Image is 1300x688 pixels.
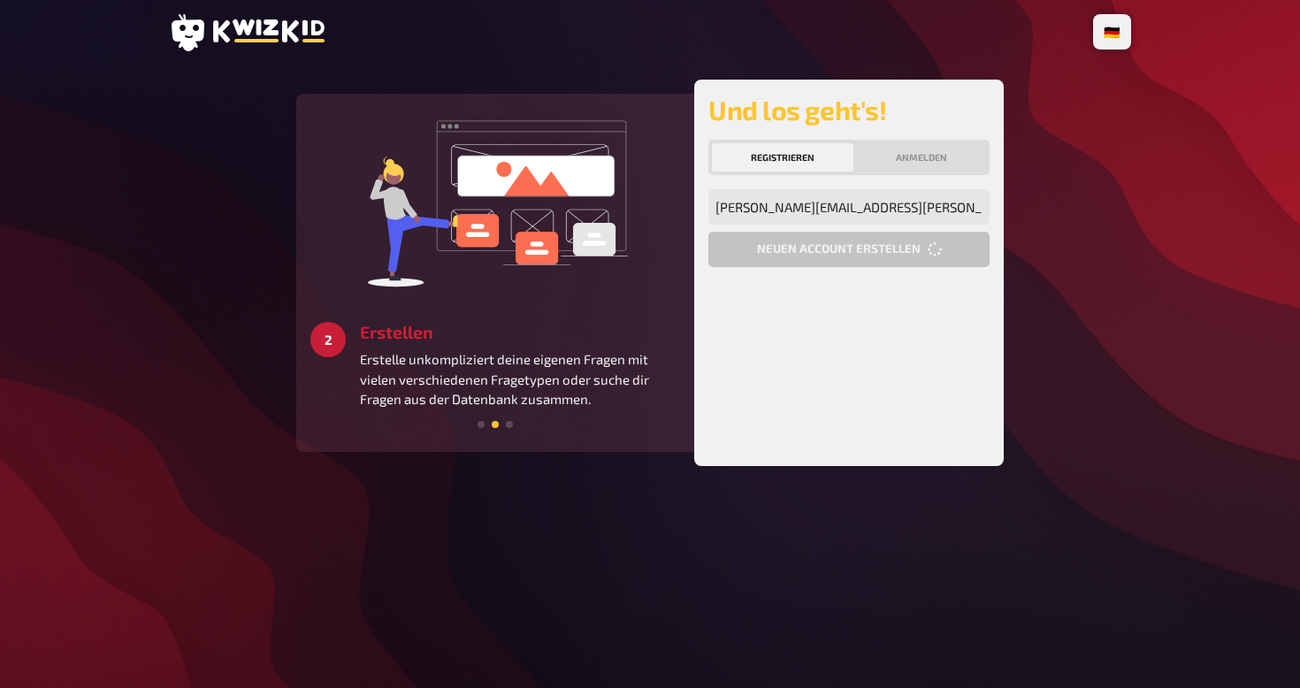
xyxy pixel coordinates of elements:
button: Neuen Account Erstellen [708,232,990,267]
div: 2 [310,322,346,357]
li: 🇩🇪 [1097,18,1128,46]
h2: Und los geht's! [708,94,990,126]
button: Anmelden [857,143,986,172]
button: Registrieren [712,143,853,172]
input: Meine Emailadresse [708,189,990,225]
p: Erstelle unkompliziert deine eigenen Fragen mit vielen verschiedenen Fragetypen oder suche dir Fr... [360,349,680,409]
img: create [363,108,628,294]
h3: Erstellen [360,322,680,342]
